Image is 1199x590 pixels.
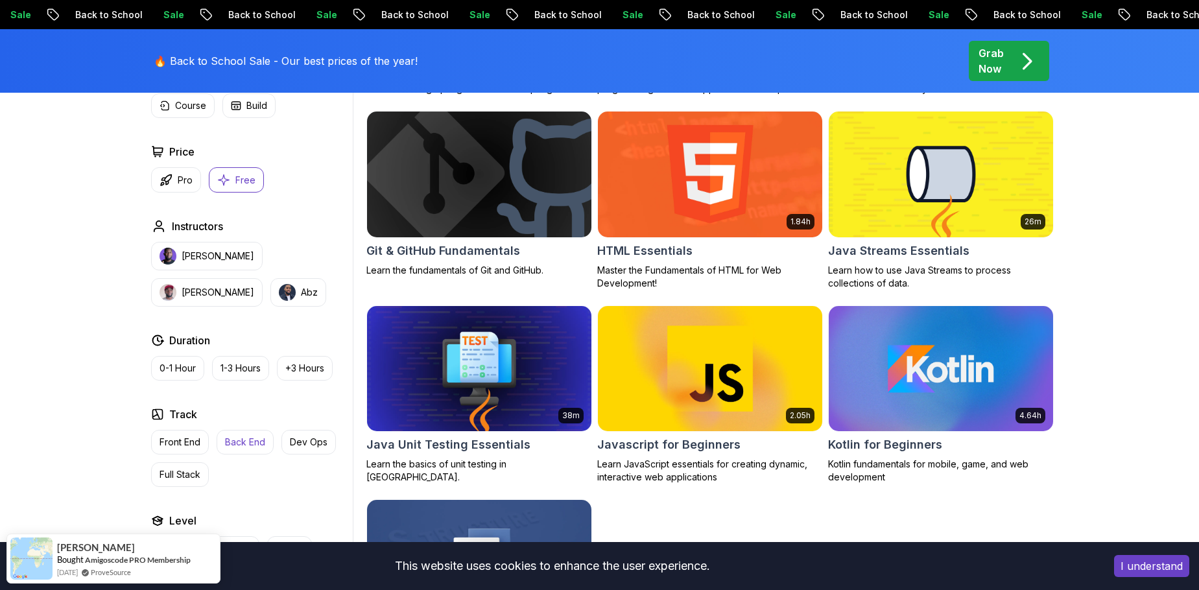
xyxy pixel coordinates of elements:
button: Dev Ops [281,430,336,454]
img: Git & GitHub Fundamentals card [367,112,591,237]
h2: Kotlin for Beginners [828,436,942,454]
p: Dev Ops [290,436,327,449]
p: Pro [178,174,193,187]
p: Build [246,99,267,112]
p: 2.05h [790,410,811,421]
p: [PERSON_NAME] [182,286,254,299]
img: provesource social proof notification image [10,537,53,580]
button: Back End [217,430,274,454]
button: Front End [151,430,209,454]
p: Back to School [658,8,746,21]
p: Course [175,99,206,112]
p: Sale [134,8,176,21]
h2: Level [169,513,196,528]
p: Back to School [352,8,440,21]
h2: Git & GitHub Fundamentals [366,242,520,260]
a: Java Unit Testing Essentials card38mJava Unit Testing EssentialsLearn the basics of unit testing ... [366,305,592,484]
button: Free [209,167,264,193]
a: Git & GitHub Fundamentals cardGit & GitHub FundamentalsLearn the fundamentals of Git and GitHub. [366,111,592,277]
h2: Javascript for Beginners [597,436,741,454]
img: Java Streams Essentials card [829,112,1053,237]
button: 0-1 Hour [151,356,204,381]
img: instructor img [279,284,296,301]
img: HTML Essentials card [598,112,822,237]
p: Kotlin fundamentals for mobile, game, and web development [828,458,1054,484]
p: Learn JavaScript essentials for creating dynamic, interactive web applications [597,458,823,484]
button: instructor img[PERSON_NAME] [151,278,263,307]
p: 4.64h [1019,410,1041,421]
a: Java Streams Essentials card26mJava Streams EssentialsLearn how to use Java Streams to process co... [828,111,1054,290]
button: Accept cookies [1114,555,1189,577]
img: Kotlin for Beginners card [829,306,1053,432]
span: [DATE] [57,567,78,578]
button: 1-3 Hours [212,356,269,381]
p: Learn the basics of unit testing in [GEOGRAPHIC_DATA]. [366,458,592,484]
button: instructor imgAbz [270,278,326,307]
a: HTML Essentials card1.84hHTML EssentialsMaster the Fundamentals of HTML for Web Development! [597,111,823,290]
img: instructor img [160,284,176,301]
p: Grab Now [979,45,1004,77]
p: Sale [440,8,482,21]
span: Bought [57,554,84,565]
p: [PERSON_NAME] [182,250,254,263]
h2: Java Streams Essentials [828,242,969,260]
span: [PERSON_NAME] [57,542,135,553]
p: 38m [562,410,580,421]
p: Sale [593,8,635,21]
button: Course [151,93,215,118]
p: 26m [1025,217,1041,227]
p: Front End [160,436,200,449]
a: Kotlin for Beginners card4.64hKotlin for BeginnersKotlin fundamentals for mobile, game, and web d... [828,305,1054,484]
img: instructor img [160,248,176,265]
button: Senior [267,536,312,561]
a: ProveSource [91,567,131,578]
p: Back End [225,436,265,449]
a: Javascript for Beginners card2.05hJavascript for BeginnersLearn JavaScript essentials for creatin... [597,305,823,484]
p: Sale [746,8,788,21]
p: Back to School [199,8,287,21]
div: This website uses cookies to enhance the user experience. [10,552,1095,580]
p: Back to School [46,8,134,21]
p: Sale [899,8,941,21]
button: Full Stack [151,462,209,487]
img: Java Unit Testing Essentials card [367,306,591,432]
h2: Track [169,407,197,422]
p: Abz [301,286,318,299]
img: Javascript for Beginners card [598,306,822,432]
h2: HTML Essentials [597,242,693,260]
p: 🔥 Back to School Sale - Our best prices of the year! [154,53,418,69]
button: Build [222,93,276,118]
h2: Java Unit Testing Essentials [366,436,530,454]
button: instructor img[PERSON_NAME] [151,242,263,270]
p: Learn the fundamentals of Git and GitHub. [366,264,592,277]
h2: Price [169,144,195,159]
p: Free [235,174,255,187]
p: Sale [1052,8,1094,21]
p: 1-3 Hours [220,362,261,375]
p: Master the Fundamentals of HTML for Web Development! [597,264,823,290]
p: Back to School [505,8,593,21]
p: 1.84h [790,217,811,227]
a: Amigoscode PRO Membership [85,554,191,565]
h2: Instructors [172,218,223,234]
button: +3 Hours [277,356,333,381]
button: Pro [151,167,201,193]
p: Back to School [811,8,899,21]
p: +3 Hours [285,362,324,375]
p: Back to School [964,8,1052,21]
p: 0-1 Hour [160,362,196,375]
p: Learn how to use Java Streams to process collections of data. [828,264,1054,290]
p: Full Stack [160,468,200,481]
p: Sale [287,8,329,21]
h2: Duration [169,333,210,348]
button: Mid-level [202,536,259,561]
